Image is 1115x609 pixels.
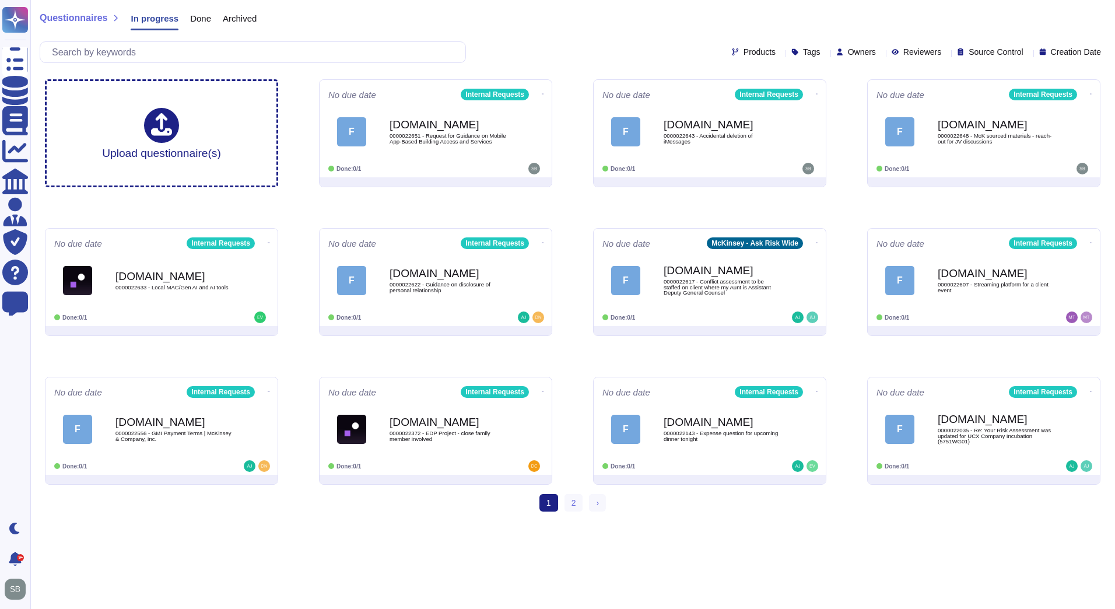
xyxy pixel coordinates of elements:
[885,314,909,321] span: Done: 0/1
[938,414,1054,425] b: [DOMAIN_NAME]
[938,282,1054,293] span: 0000022607 - Streaming platform for a client event
[1066,311,1078,323] img: user
[885,266,914,295] div: F
[1081,460,1092,472] img: user
[1081,311,1092,323] img: user
[1009,89,1077,100] div: Internal Requests
[131,14,178,23] span: In progress
[336,463,361,470] span: Done: 0/1
[390,268,506,279] b: [DOMAIN_NAME]
[337,415,366,444] img: Logo
[602,239,650,248] span: No due date
[532,311,544,323] img: user
[461,386,529,398] div: Internal Requests
[876,239,924,248] span: No due date
[803,48,821,56] span: Tags
[885,415,914,444] div: F
[611,415,640,444] div: F
[5,579,26,600] img: user
[602,388,650,397] span: No due date
[938,428,1054,444] span: 0000022035 - Re: Your Risk Assessment was updated for UCX Company Incubation (5751WG01)
[461,237,529,249] div: Internal Requests
[336,314,361,321] span: Done: 0/1
[54,239,102,248] span: No due date
[602,90,650,99] span: No due date
[115,271,232,282] b: [DOMAIN_NAME]
[328,388,376,397] span: No due date
[848,48,876,56] span: Owners
[807,311,818,323] img: user
[337,266,366,295] div: F
[258,460,270,472] img: user
[807,460,818,472] img: user
[744,48,776,56] span: Products
[1066,460,1078,472] img: user
[664,265,780,276] b: [DOMAIN_NAME]
[539,494,558,512] span: 1
[244,460,255,472] img: user
[611,166,635,172] span: Done: 0/1
[62,463,87,470] span: Done: 0/1
[707,237,803,249] div: McKinsey - Ask Risk Wide
[390,119,506,130] b: [DOMAIN_NAME]
[611,463,635,470] span: Done: 0/1
[390,416,506,428] b: [DOMAIN_NAME]
[254,311,266,323] img: user
[938,119,1054,130] b: [DOMAIN_NAME]
[63,415,92,444] div: F
[115,416,232,428] b: [DOMAIN_NAME]
[518,311,530,323] img: user
[735,89,803,100] div: Internal Requests
[792,460,804,472] img: user
[461,89,529,100] div: Internal Requests
[664,416,780,428] b: [DOMAIN_NAME]
[223,14,257,23] span: Archived
[938,268,1054,279] b: [DOMAIN_NAME]
[1051,48,1101,56] span: Creation Date
[885,117,914,146] div: F
[187,237,255,249] div: Internal Requests
[337,117,366,146] div: F
[938,133,1054,144] span: 0000022648 - McK sourced materials - reach-out for JV discussions
[115,430,232,442] span: 0000022556 - GMI Payment Terms | McKinsey & Company, Inc.
[2,576,34,602] button: user
[102,108,221,159] div: Upload questionnaire(s)
[528,460,540,472] img: user
[62,314,87,321] span: Done: 0/1
[792,311,804,323] img: user
[40,13,107,23] span: Questionnaires
[611,314,635,321] span: Done: 0/1
[664,430,780,442] span: 0000022143 - Expense question for upcoming dinner tonight
[328,239,376,248] span: No due date
[328,90,376,99] span: No due date
[885,166,909,172] span: Done: 0/1
[735,386,803,398] div: Internal Requests
[611,266,640,295] div: F
[1009,237,1077,249] div: Internal Requests
[885,463,909,470] span: Done: 0/1
[115,285,232,290] span: 0000022633 - Local MAC/Gen AI and AI tools
[46,42,465,62] input: Search by keywords
[596,498,599,508] span: ›
[1077,163,1088,174] img: user
[17,554,24,561] div: 9+
[1009,386,1077,398] div: Internal Requests
[876,90,924,99] span: No due date
[664,279,780,296] span: 0000022617 - Conflict assessment to be staffed on client where my Aunt is Assistant Deputy Genera...
[390,133,506,144] span: 0000022651 - Request for Guidance on Mobile App-Based Building Access and Services
[336,166,361,172] span: Done: 0/1
[876,388,924,397] span: No due date
[390,282,506,293] span: 0000022622 - Guidance on disclosure of personal relationship
[528,163,540,174] img: user
[903,48,941,56] span: Reviewers
[611,117,640,146] div: F
[390,430,506,442] span: 0000022372 - EDP Project - close family member involved
[63,266,92,295] img: Logo
[187,386,255,398] div: Internal Requests
[664,119,780,130] b: [DOMAIN_NAME]
[969,48,1023,56] span: Source Control
[190,14,211,23] span: Done
[54,388,102,397] span: No due date
[664,133,780,144] span: 0000022643 - Accidental deletion of iMessages
[564,494,583,512] a: 2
